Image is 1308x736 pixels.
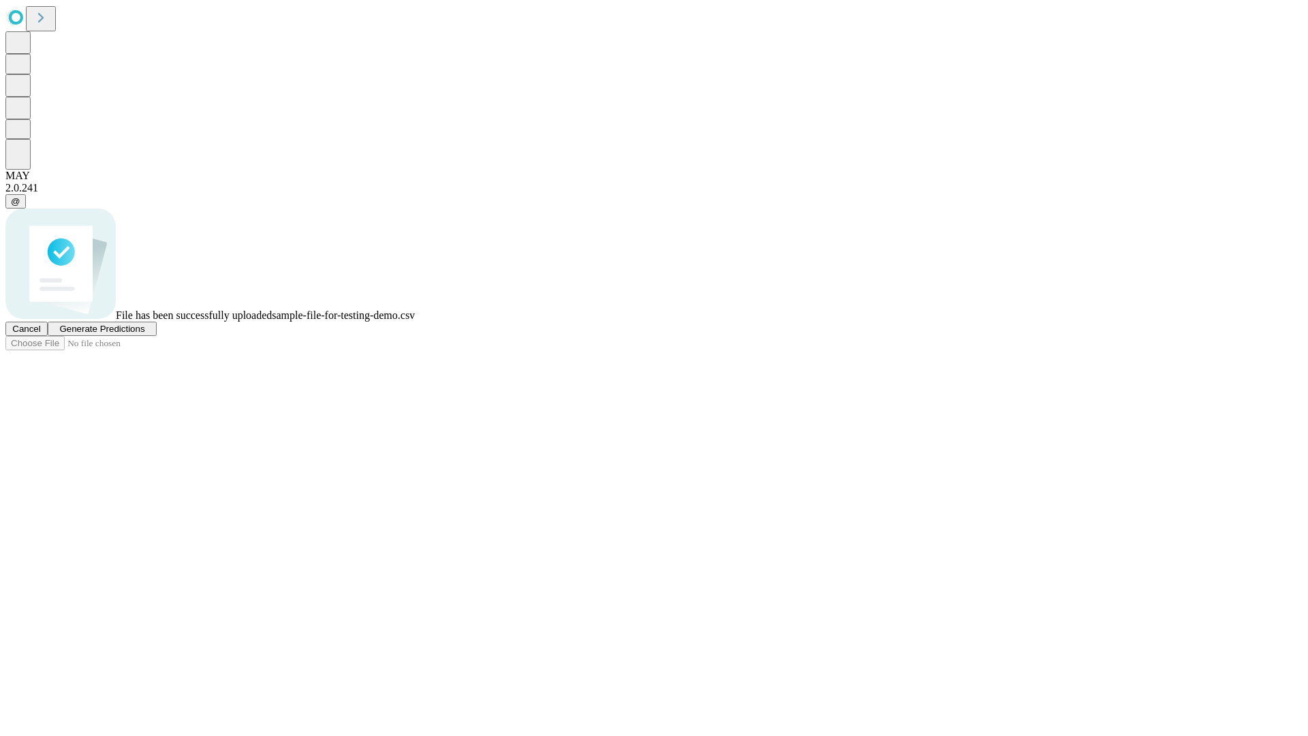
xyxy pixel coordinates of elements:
div: 2.0.241 [5,182,1303,194]
button: @ [5,194,26,209]
span: File has been successfully uploaded [116,309,272,321]
button: Generate Predictions [48,322,157,336]
span: sample-file-for-testing-demo.csv [272,309,415,321]
span: @ [11,196,20,206]
span: Cancel [12,324,41,334]
span: Generate Predictions [59,324,144,334]
div: MAY [5,170,1303,182]
button: Cancel [5,322,48,336]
